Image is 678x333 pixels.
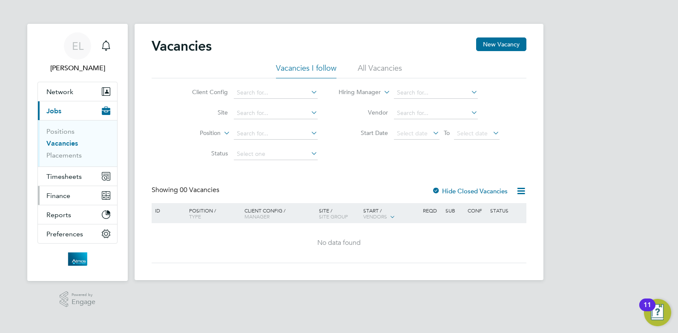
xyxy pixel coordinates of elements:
[644,305,651,316] div: 11
[234,148,318,160] input: Select one
[432,187,508,195] label: Hide Closed Vacancies
[244,213,270,220] span: Manager
[441,127,452,138] span: To
[38,224,117,243] button: Preferences
[38,205,117,224] button: Reports
[363,213,387,220] span: Vendors
[46,127,75,135] a: Positions
[476,37,526,51] button: New Vacancy
[234,107,318,119] input: Search for...
[72,299,95,306] span: Engage
[361,203,421,224] div: Start /
[27,24,128,281] nav: Main navigation
[189,213,201,220] span: Type
[38,186,117,205] button: Finance
[397,129,428,137] span: Select date
[72,40,83,52] span: EL
[242,203,317,224] div: Client Config /
[46,88,73,96] span: Network
[317,203,362,224] div: Site /
[394,107,478,119] input: Search for...
[457,129,488,137] span: Select date
[46,211,71,219] span: Reports
[179,88,228,96] label: Client Config
[421,203,443,218] div: Reqd
[332,88,381,97] label: Hiring Manager
[46,139,78,147] a: Vacancies
[180,186,219,194] span: 00 Vacancies
[68,252,87,266] img: atmosrecruitment-logo-retina.png
[46,107,61,115] span: Jobs
[38,82,117,101] button: Network
[46,230,83,238] span: Preferences
[38,167,117,186] button: Timesheets
[339,129,388,137] label: Start Date
[152,37,212,55] h2: Vacancies
[443,203,465,218] div: Sub
[276,63,336,78] li: Vacancies I follow
[394,87,478,99] input: Search for...
[319,213,348,220] span: Site Group
[72,291,95,299] span: Powered by
[358,63,402,78] li: All Vacancies
[37,32,118,73] a: EL[PERSON_NAME]
[234,87,318,99] input: Search for...
[60,291,96,307] a: Powered byEngage
[644,299,671,326] button: Open Resource Center, 11 new notifications
[152,186,221,195] div: Showing
[37,252,118,266] a: Go to home page
[38,101,117,120] button: Jobs
[179,149,228,157] label: Status
[46,192,70,200] span: Finance
[46,172,82,181] span: Timesheets
[153,203,183,218] div: ID
[465,203,488,218] div: Conf
[339,109,388,116] label: Vendor
[488,203,525,218] div: Status
[183,203,242,224] div: Position /
[179,109,228,116] label: Site
[172,129,221,138] label: Position
[38,120,117,166] div: Jobs
[46,151,82,159] a: Placements
[153,238,525,247] div: No data found
[234,128,318,140] input: Search for...
[37,63,118,73] span: Emma Longstaff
